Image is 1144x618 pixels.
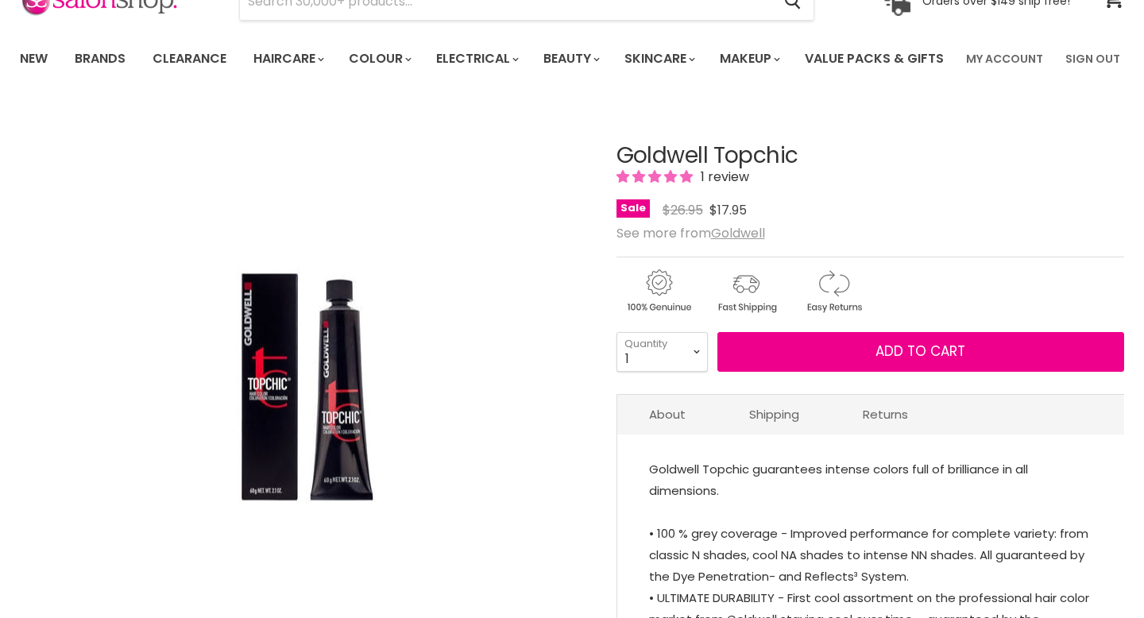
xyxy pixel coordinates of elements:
[616,224,765,242] span: See more from
[696,168,749,186] span: 1 review
[616,144,1124,168] h1: Goldwell Topchic
[242,42,334,75] a: Haircare
[616,199,650,218] span: Sale
[63,42,137,75] a: Brands
[875,342,965,361] span: Add to cart
[616,267,701,315] img: genuine.gif
[793,42,956,75] a: Value Packs & Gifts
[165,179,443,597] img: Goldwell Topchic
[141,42,238,75] a: Clearance
[711,224,765,242] a: Goldwell
[663,201,703,219] span: $26.95
[8,42,60,75] a: New
[708,42,790,75] a: Makeup
[424,42,528,75] a: Electrical
[531,42,609,75] a: Beauty
[8,36,957,82] ul: Main menu
[717,395,831,434] a: Shipping
[957,42,1053,75] a: My Account
[717,332,1124,372] button: Add to cart
[791,267,875,315] img: returns.gif
[1056,42,1130,75] a: Sign Out
[616,332,708,372] select: Quantity
[831,395,940,434] a: Returns
[613,42,705,75] a: Skincare
[704,267,788,315] img: shipping.gif
[337,42,421,75] a: Colour
[616,168,696,186] span: 5.00 stars
[617,395,717,434] a: About
[709,201,747,219] span: $17.95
